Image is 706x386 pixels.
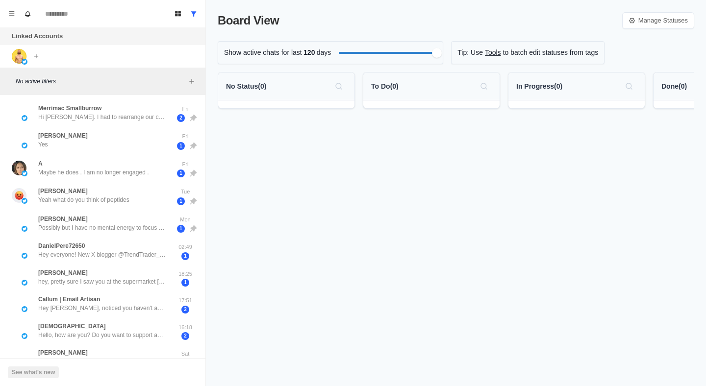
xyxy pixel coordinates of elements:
[173,105,198,113] p: Fri
[177,114,185,122] span: 2
[38,348,88,357] p: [PERSON_NAME]
[22,253,27,259] img: picture
[173,296,198,305] p: 17:51
[20,6,35,22] button: Notifications
[186,6,202,22] button: Show all conversations
[12,49,26,64] img: picture
[38,140,48,149] p: Yes
[177,225,185,233] span: 1
[173,323,198,332] p: 16:18
[503,48,599,58] p: to batch edit statuses from tags
[8,366,59,378] button: See what's new
[186,75,198,87] button: Add filters
[22,59,27,65] img: picture
[38,104,101,113] p: Merrimac Smallburrow
[22,306,27,312] img: picture
[661,81,687,92] p: Done ( 0 )
[177,197,185,205] span: 1
[516,81,562,92] p: In Progress ( 0 )
[173,243,198,251] p: 02:49
[226,81,266,92] p: No Status ( 0 )
[371,81,399,92] p: To Do ( 0 )
[22,143,27,148] img: picture
[38,241,85,250] p: DanielPere72650
[181,252,189,260] span: 1
[331,78,347,94] button: Search
[621,78,637,94] button: Search
[224,48,302,58] p: Show active chats for last
[12,188,26,203] img: picture
[302,48,317,58] span: 120
[38,131,88,140] p: [PERSON_NAME]
[218,12,279,29] p: Board View
[38,250,166,259] p: Hey everyone! New X blogger @TrendTrader_777 has created a stock trading discussion group on What...
[4,6,20,22] button: Menu
[38,268,88,277] p: [PERSON_NAME]
[22,115,27,121] img: picture
[622,12,694,29] a: Manage Statuses
[432,48,442,58] div: Filter by activity days
[38,322,106,331] p: [DEMOGRAPHIC_DATA]
[173,216,198,224] p: Mon
[22,198,27,204] img: picture
[173,160,198,169] p: Fri
[181,279,189,287] span: 1
[12,161,26,175] img: picture
[177,169,185,177] span: 1
[173,350,198,358] p: Sat
[485,48,501,58] a: Tools
[38,357,166,366] p: X recommended you to me, so I sent you a message. Nice to meet you. My name is [PERSON_NAME], I a...
[38,295,100,304] p: Callum | Email Artisan
[181,332,189,340] span: 2
[173,188,198,196] p: Tue
[38,168,149,177] p: Maybe he does . I am no longer engaged .
[317,48,331,58] p: days
[30,50,42,62] button: Add account
[38,277,166,286] p: hey, pretty sure I saw you at the supermarket [DATE] 😋 Anyway, my main acc s trippin can you mess...
[38,331,166,339] p: Hello, how are you? Do you want to support and promote your account? We have the ability to raise...
[173,132,198,141] p: Fri
[170,6,186,22] button: Board View
[177,142,185,150] span: 1
[22,226,27,232] img: picture
[38,304,166,313] p: Hey [PERSON_NAME], noticed you haven't asked for the details yet. Any reason for that?
[38,187,88,195] p: [PERSON_NAME]
[173,270,198,278] p: 18:25
[38,223,166,232] p: Possibly but I have no mental energy to focus on it. I try to eat sensibly and lose some weight, ...
[16,77,186,86] p: No active filters
[22,280,27,286] img: picture
[38,215,88,223] p: [PERSON_NAME]
[181,306,189,314] span: 2
[38,159,43,168] p: A
[476,78,492,94] button: Search
[457,48,483,58] p: Tip: Use
[38,195,129,204] p: Yeah what do you think of peptides
[12,31,63,41] p: Linked Accounts
[22,170,27,176] img: picture
[22,333,27,339] img: picture
[38,113,166,121] p: Hi [PERSON_NAME]. I had to rearrange our call slightly - but I’ve actually brought it forward to ...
